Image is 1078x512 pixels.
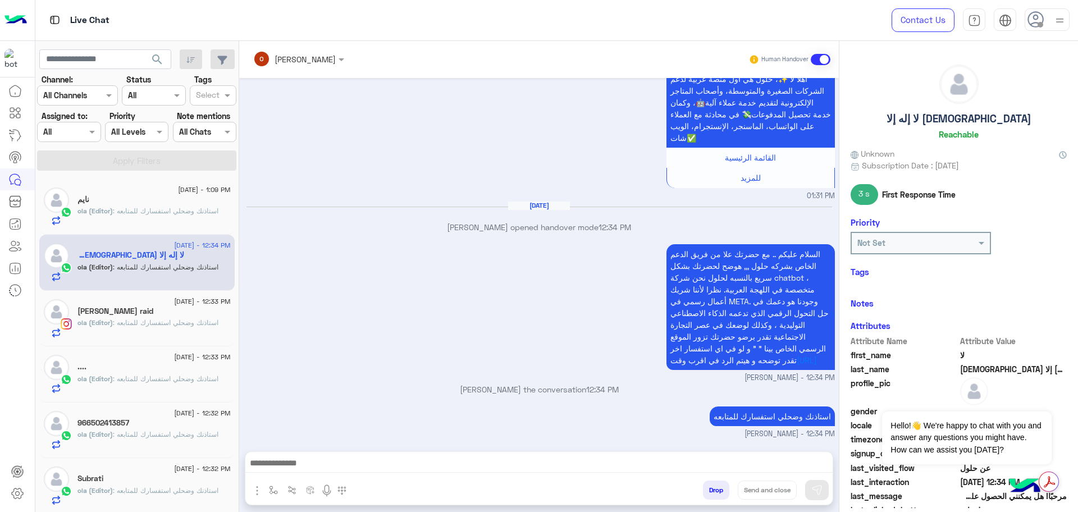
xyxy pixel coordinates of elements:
[851,217,880,227] h6: Priority
[77,207,113,215] span: ola (Editor)
[508,202,570,209] h6: [DATE]
[960,462,1067,474] span: عن حلول
[42,74,73,85] label: Channel:
[70,13,109,28] p: Live Chat
[741,173,761,182] span: للمزيد
[738,481,797,500] button: Send and close
[77,474,103,483] h5: Subrati
[61,374,72,385] img: WhatsApp
[269,486,278,495] img: select flow
[174,464,230,474] span: [DATE] - 12:32 PM
[851,321,890,331] h6: Attributes
[61,486,72,497] img: WhatsApp
[851,267,1067,277] h6: Tags
[44,299,69,324] img: defaultAdmin.png
[320,484,334,497] img: send voice note
[77,486,113,495] span: ola (Editor)
[851,335,958,347] span: Attribute Name
[126,74,151,85] label: Status
[77,418,129,428] h5: 966502413857
[960,335,1067,347] span: Attribute Value
[44,411,69,436] img: defaultAdmin.png
[61,430,72,441] img: WhatsApp
[670,249,829,365] span: السلام عليكم .. مع حضرتك علا من فريق الدعم الخاص بشركه حلول ,,, هوضح لحضرتك بشكل سريع بالنسبه لحل...
[851,405,958,417] span: gender
[244,221,835,233] p: [PERSON_NAME] opened handover mode
[960,377,988,405] img: defaultAdmin.png
[851,447,958,459] span: signup_date
[761,55,808,64] small: Human Handover
[4,49,25,69] img: 114004088273201
[666,244,835,370] p: 7/9/2025, 12:34 PM
[744,373,835,383] span: [PERSON_NAME] - 12:34 PM
[109,110,135,122] label: Priority
[887,112,1031,125] h5: لا إله إلا [DEMOGRAPHIC_DATA]
[939,129,979,139] h6: Reachable
[744,429,835,440] span: [PERSON_NAME] - 12:34 PM
[960,476,1067,488] span: 2025-09-07T09:34:23.186Z
[61,318,72,330] img: Instagram
[144,49,171,74] button: search
[177,110,230,122] label: Note mentions
[113,263,218,271] span: استاذنك وضحلي استفسارك للمتابعه
[807,191,835,202] span: 01:31 PM
[178,185,230,195] span: [DATE] - 1:09 PM
[999,14,1012,27] img: tab
[174,408,230,418] span: [DATE] - 12:32 PM
[811,484,823,496] img: send message
[599,222,631,232] span: 12:34 PM
[703,481,729,500] button: Drop
[892,8,954,32] a: Contact Us
[968,14,981,27] img: tab
[306,486,315,495] img: create order
[42,110,88,122] label: Assigned to:
[48,13,62,27] img: tab
[940,65,978,103] img: defaultAdmin.png
[960,490,1067,502] span: مرحبًا! هل يمكنني الحصول على مزيد من المعلومات حول هذا؟
[882,189,956,200] span: First Response Time
[44,355,69,380] img: defaultAdmin.png
[113,430,218,438] span: استاذنك وضحلي استفسارك للمتابعه
[44,188,69,213] img: defaultAdmin.png
[44,467,69,492] img: defaultAdmin.png
[77,250,185,260] h5: لا إله إلا الله
[77,263,113,271] span: ola (Editor)
[37,150,236,171] button: Apply Filters
[113,374,218,383] span: استاذنك وضحلي استفسارك للمتابعه
[174,352,230,362] span: [DATE] - 12:33 PM
[862,159,959,171] span: Subscription Date : [DATE]
[44,243,69,268] img: defaultAdmin.png
[851,476,958,488] span: last_interaction
[77,307,153,316] h5: Saleh raid
[194,74,212,85] label: Tags
[264,481,283,499] button: select flow
[851,490,958,502] span: last_message
[283,481,302,499] button: Trigger scenario
[61,262,72,273] img: WhatsApp
[710,406,835,426] p: 7/9/2025, 12:34 PM
[77,362,86,372] h5: ....
[250,484,264,497] img: send attachment
[113,318,218,327] span: استاذنك وضحلي استفسارك للمتابعه
[77,374,113,383] span: ola (Editor)
[851,419,958,431] span: locale
[77,195,89,204] h5: نايم
[1053,13,1067,28] img: profile
[1005,467,1044,506] img: hulul-logo.png
[851,363,958,375] span: last_name
[851,462,958,474] span: last_visited_flow
[244,383,835,395] p: [PERSON_NAME] the conversation
[725,153,776,162] span: القائمة الرئيسية
[586,385,619,394] span: 12:34 PM
[302,481,320,499] button: create order
[113,207,218,215] span: استاذنك وضحلي استفسارك للمتابعه
[77,430,113,438] span: ola (Editor)
[174,296,230,307] span: [DATE] - 12:33 PM
[851,184,878,204] span: 3 s
[113,486,218,495] span: استاذنك وضحلي استفسارك للمتابعه
[61,207,72,218] img: WhatsApp
[960,349,1067,361] span: لا
[851,298,874,308] h6: Notes
[77,318,113,327] span: ola (Editor)
[797,355,817,365] a: [URL]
